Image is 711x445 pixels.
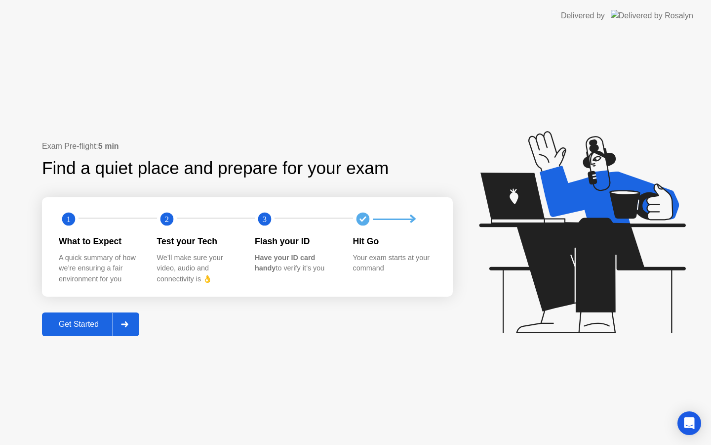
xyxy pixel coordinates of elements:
[42,155,390,181] div: Find a quiet place and prepare for your exam
[59,253,141,285] div: A quick summary of how we’re ensuring a fair environment for you
[42,312,139,336] button: Get Started
[611,10,693,21] img: Delivered by Rosalyn
[255,253,337,274] div: to verify it’s you
[45,320,113,329] div: Get Started
[677,411,701,435] div: Open Intercom Messenger
[561,10,605,22] div: Delivered by
[67,215,71,224] text: 1
[255,235,337,248] div: Flash your ID
[157,235,239,248] div: Test your Tech
[42,140,453,152] div: Exam Pre-flight:
[59,235,141,248] div: What to Expect
[353,253,435,274] div: Your exam starts at your command
[98,142,119,150] b: 5 min
[353,235,435,248] div: Hit Go
[255,254,315,272] b: Have your ID card handy
[164,215,168,224] text: 2
[157,253,239,285] div: We’ll make sure your video, audio and connectivity is 👌
[263,215,267,224] text: 3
